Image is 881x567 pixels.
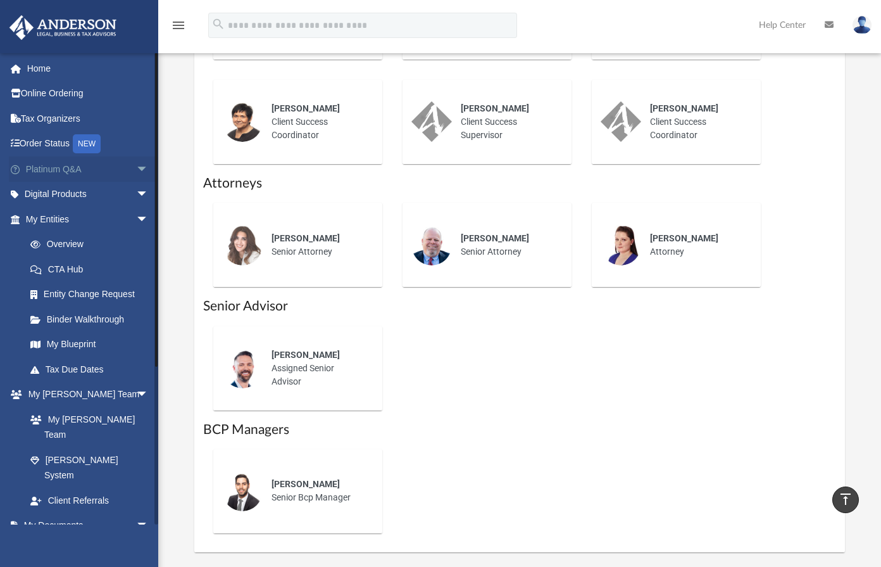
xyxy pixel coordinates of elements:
a: My [PERSON_NAME] Teamarrow_drop_down [9,382,161,407]
img: Anderson Advisors Platinum Portal [6,15,120,40]
img: thumbnail [222,348,263,388]
a: CTA Hub [18,257,168,282]
div: Client Success Supervisor [452,93,563,151]
span: arrow_drop_down [136,513,161,539]
a: Tax Due Dates [18,357,168,382]
div: Client Success Coordinator [641,93,752,151]
span: [PERSON_NAME] [272,350,340,360]
div: Attorney [641,223,752,267]
a: vertical_align_top [832,487,859,513]
a: Tax Organizers [9,106,168,131]
img: thumbnail [601,225,641,265]
span: arrow_drop_down [136,382,161,408]
img: thumbnail [411,101,452,142]
img: thumbnail [601,101,641,142]
a: My Entitiesarrow_drop_down [9,207,168,232]
h1: BCP Managers [203,421,836,439]
a: menu [171,24,186,33]
div: Senior Attorney [263,223,373,267]
span: arrow_drop_down [136,156,161,182]
a: Online Ordering [9,81,168,106]
img: thumbnail [222,225,263,265]
a: Binder Walkthrough [18,307,168,332]
span: [PERSON_NAME] [272,103,340,113]
span: [PERSON_NAME] [650,103,718,113]
i: search [211,17,225,31]
img: User Pic [853,16,872,34]
img: thumbnail [411,225,452,265]
a: My [PERSON_NAME] Team [18,407,155,447]
div: Senior Bcp Manager [263,469,373,513]
h1: Senior Advisor [203,297,836,315]
h1: Attorneys [203,174,836,193]
a: Order StatusNEW [9,131,168,157]
img: thumbnail [222,471,263,511]
div: NEW [73,134,101,153]
div: Assigned Senior Advisor [263,340,373,397]
a: Home [9,56,168,81]
span: [PERSON_NAME] [650,233,718,243]
a: [PERSON_NAME] System [18,447,161,488]
a: Client Referrals [18,488,161,513]
a: My Blueprint [18,332,161,357]
a: Overview [18,232,168,257]
span: [PERSON_NAME] [272,233,340,243]
a: Digital Productsarrow_drop_down [9,182,168,207]
a: My Documentsarrow_drop_down [9,513,161,538]
i: vertical_align_top [838,492,853,507]
div: Senior Attorney [452,223,563,267]
img: thumbnail [222,101,263,142]
i: menu [171,18,186,33]
a: Platinum Q&Aarrow_drop_down [9,156,168,182]
div: Client Success Coordinator [263,93,373,151]
span: [PERSON_NAME] [461,233,529,243]
span: arrow_drop_down [136,207,161,233]
a: Entity Change Request [18,282,168,307]
span: [PERSON_NAME] [461,103,529,113]
span: [PERSON_NAME] [272,479,340,489]
span: arrow_drop_down [136,182,161,208]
